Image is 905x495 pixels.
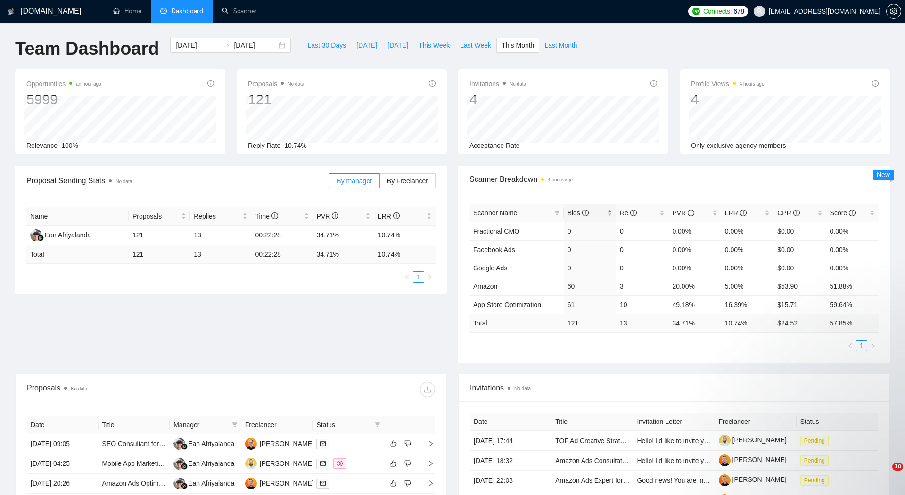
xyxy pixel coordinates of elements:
[99,434,170,454] td: SEO Consultant for Amazon Marketing Agency Website with AI/LLM Focus
[181,443,188,450] img: gigradar-bm.png
[173,479,234,487] a: EAEan Afriyalanda
[826,277,879,295] td: 51.88%
[99,474,170,494] td: Amazon Ads Optimization Specialist Needed
[320,441,326,446] span: mail
[719,436,787,444] a: [PERSON_NAME]
[877,171,890,179] span: New
[234,40,277,50] input: End date
[826,295,879,314] td: 59.64%
[170,416,241,434] th: Manager
[413,38,455,53] button: This Week
[402,271,413,283] button: left
[719,435,731,446] img: c1FsMtjT7JW5GOZaLTXjhB2AJTNAMOogtjyTzHllroai8o8aPR7-elY9afEzl60I9x
[892,463,903,471] span: 10
[248,78,304,89] span: Proposals
[544,40,577,50] span: Last Month
[420,480,434,487] span: right
[469,173,879,185] span: Scanner Breakdown
[30,229,42,241] img: EA
[15,38,159,60] h1: Team Dashboard
[800,476,832,484] a: Pending
[470,431,551,451] td: [DATE] 17:44
[99,454,170,474] td: Mobile App Marketing & Growth Strategist Needed
[404,460,411,467] span: dislike
[351,38,382,53] button: [DATE]
[27,382,231,397] div: Proposals
[616,277,668,295] td: 3
[826,240,879,259] td: 0.00%
[337,177,372,185] span: By manager
[190,245,251,264] td: 13
[564,314,616,332] td: 121
[564,240,616,259] td: 0
[132,211,179,221] span: Proposals
[207,80,214,87] span: info-circle
[129,207,190,226] th: Proposals
[332,212,338,219] span: info-circle
[284,142,306,149] span: 10.74%
[288,81,304,87] span: No data
[26,142,58,149] span: Relevance
[886,4,901,19] button: setting
[402,458,413,469] button: dislike
[420,460,434,467] span: right
[382,38,413,53] button: [DATE]
[473,283,497,290] a: Amazon
[620,209,637,217] span: Re
[845,340,856,351] button: left
[616,259,668,277] td: 0
[248,142,280,149] span: Reply Rate
[188,478,234,488] div: Ean Afriyalanda
[719,456,787,463] a: [PERSON_NAME]
[173,458,185,470] img: EA
[427,274,433,280] span: right
[190,226,251,245] td: 13
[173,478,185,489] img: EA
[630,210,637,216] span: info-circle
[129,245,190,264] td: 121
[173,439,234,447] a: EAEan Afriyalanda
[496,38,539,53] button: This Month
[420,382,435,397] button: download
[26,207,129,226] th: Name
[188,438,234,449] div: Ean Afriyalanda
[102,460,250,467] a: Mobile App Marketing & Growth Strategist Needed
[548,177,573,182] time: 4 hours ago
[845,340,856,351] li: Previous Page
[26,78,101,89] span: Opportunities
[374,226,436,245] td: 10.74%
[719,474,731,486] img: c1ggvvhzv4-VYMujOMOeOswawlCQV-megGMlLrTp1i_1VrHPlFv3hYWkXEs_wf3Eji
[633,413,715,431] th: Invitation Letter
[469,78,526,89] span: Invitations
[307,40,346,50] span: Last 30 Days
[413,272,424,282] a: 1
[849,210,856,216] span: info-circle
[71,386,87,391] span: No data
[27,474,99,494] td: [DATE] 20:26
[668,295,721,314] td: 49.18%
[160,8,167,14] span: dashboard
[856,340,867,351] li: 1
[551,451,633,471] td: Amazon Ads Consultation
[502,40,534,50] span: This Month
[222,41,230,49] span: swap-right
[473,227,519,235] a: Fractional CMO
[773,259,826,277] td: $0.00
[773,222,826,240] td: $0.00
[181,463,188,470] img: gigradar-bm.png
[173,420,228,430] span: Manager
[886,8,901,15] a: setting
[555,477,793,484] a: Amazon Ads Expert for [GEOGRAPHIC_DATA] & Europe Campaign Optimization
[404,274,410,280] span: left
[390,460,397,467] span: like
[826,259,879,277] td: 0.00%
[402,271,413,283] li: Previous Page
[721,314,773,332] td: 10.74 %
[510,81,526,87] span: No data
[404,479,411,487] span: dislike
[715,413,797,431] th: Freelancer
[867,340,879,351] button: right
[373,418,382,432] span: filter
[129,226,190,245] td: 121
